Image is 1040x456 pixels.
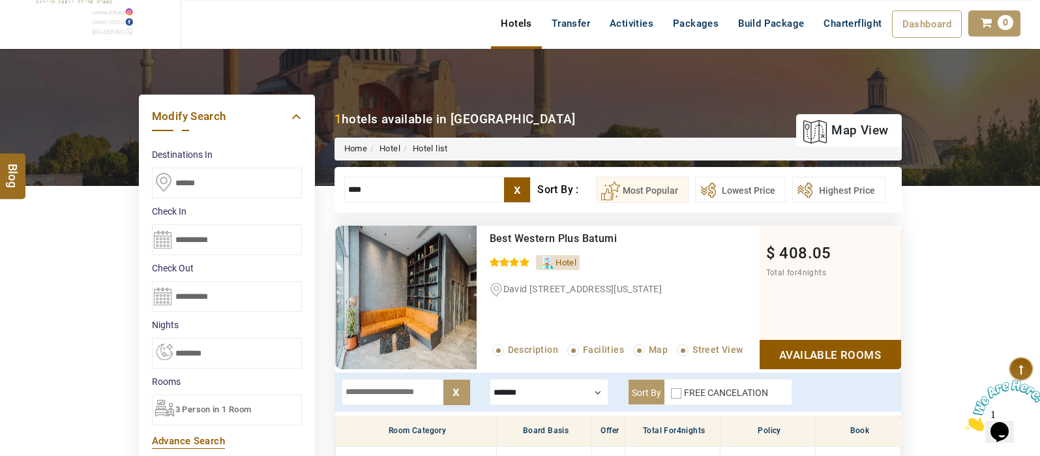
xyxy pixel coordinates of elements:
label: Sort By [629,380,664,404]
span: Street View [692,344,743,355]
label: x [504,177,530,202]
a: Charterflight [814,10,891,37]
span: 1 [5,5,10,16]
img: Chat attention grabber [5,5,86,57]
label: Rooms [152,375,302,388]
span: 4 [797,268,802,277]
a: Show Rooms [760,340,901,369]
li: Hotel list [400,143,448,155]
th: Room Category [335,416,496,447]
a: Advance Search [152,435,226,447]
a: Hotels [491,10,541,37]
a: Modify Search [152,108,302,125]
th: Offer [592,416,625,447]
a: Build Package [728,10,814,37]
a: Activities [600,10,663,37]
span: 3 Person in 1 Room [175,404,252,414]
span: $ [766,244,775,262]
a: Hotel [379,144,400,153]
span: Description [508,344,558,355]
label: Check Out [152,262,302,275]
th: Policy [720,416,815,447]
th: Book [816,416,900,447]
label: FREE CANCELATION [684,388,768,398]
span: Facilities [583,344,624,355]
a: Packages [663,10,728,37]
span: Map [649,344,668,355]
img: 1025516a_hb_l_001.jpg [335,226,477,369]
div: hotels available in [GEOGRAPHIC_DATA] [334,110,576,128]
button: Most Popular [596,177,689,203]
span: 408.05 [779,244,831,262]
div: Best Western Plus Batumi [490,232,706,245]
b: 1 [334,112,342,127]
button: Highest Price [792,177,885,203]
button: Lowest Price [695,177,786,203]
a: map view [803,116,888,145]
span: Charterflight [824,18,882,29]
a: Transfer [542,10,600,37]
a: Best Western Plus Batumi [490,232,617,245]
span: 4 [677,426,681,435]
iframe: chat widget [959,374,1040,436]
span: Hotel [556,258,576,267]
span: Blog [5,163,22,174]
label: x [443,380,469,404]
label: nights [152,318,302,331]
a: 0 [968,10,1020,37]
span: Dashboard [902,18,952,30]
span: David [STREET_ADDRESS][US_STATE] [503,284,662,294]
a: Home [344,144,368,153]
div: Sort By : [537,177,595,203]
th: Total for nights [625,416,720,447]
label: Destinations In [152,148,302,161]
span: Total for nights [766,268,826,277]
span: 0 [998,15,1013,30]
th: Board Basis [496,416,591,447]
label: Check In [152,205,302,218]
